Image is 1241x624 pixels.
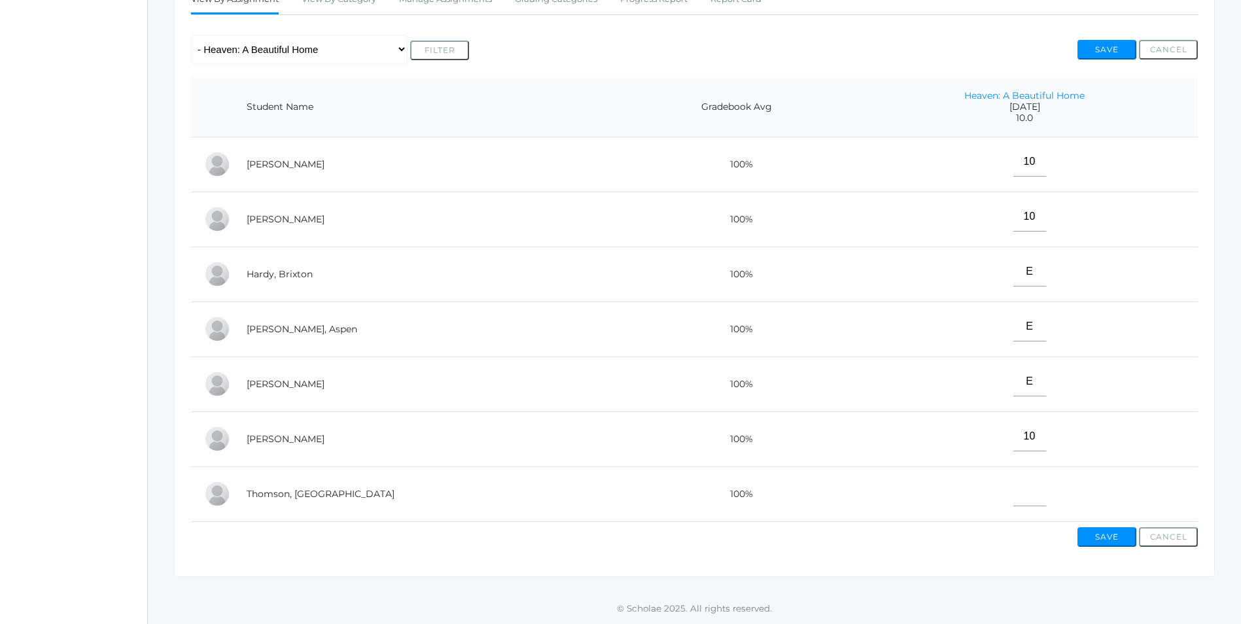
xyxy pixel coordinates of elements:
[1077,527,1136,547] button: Save
[1139,527,1198,547] button: Cancel
[864,101,1185,113] span: [DATE]
[864,113,1185,124] span: 10.0
[204,206,230,232] div: Nolan Gagen
[204,316,230,342] div: Aspen Hemingway
[622,247,851,302] td: 100%
[622,466,851,521] td: 100%
[234,77,622,137] th: Student Name
[204,426,230,452] div: Elias Lehman
[622,356,851,411] td: 100%
[247,378,324,390] a: [PERSON_NAME]
[1139,40,1198,60] button: Cancel
[204,261,230,287] div: Brixton Hardy
[247,268,313,280] a: Hardy, Brixton
[247,433,324,445] a: [PERSON_NAME]
[148,602,1241,615] p: © Scholae 2025. All rights reserved.
[622,192,851,247] td: 100%
[247,323,357,335] a: [PERSON_NAME], Aspen
[964,90,1085,101] a: Heaven: A Beautiful Home
[622,302,851,356] td: 100%
[247,488,394,500] a: Thomson, [GEOGRAPHIC_DATA]
[622,137,851,192] td: 100%
[1077,40,1136,60] button: Save
[204,151,230,177] div: Abigail Backstrom
[410,41,469,60] button: Filter
[622,77,851,137] th: Gradebook Avg
[204,481,230,507] div: Everest Thomson
[622,411,851,466] td: 100%
[204,371,230,397] div: Nico Hurley
[247,158,324,170] a: [PERSON_NAME]
[247,213,324,225] a: [PERSON_NAME]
